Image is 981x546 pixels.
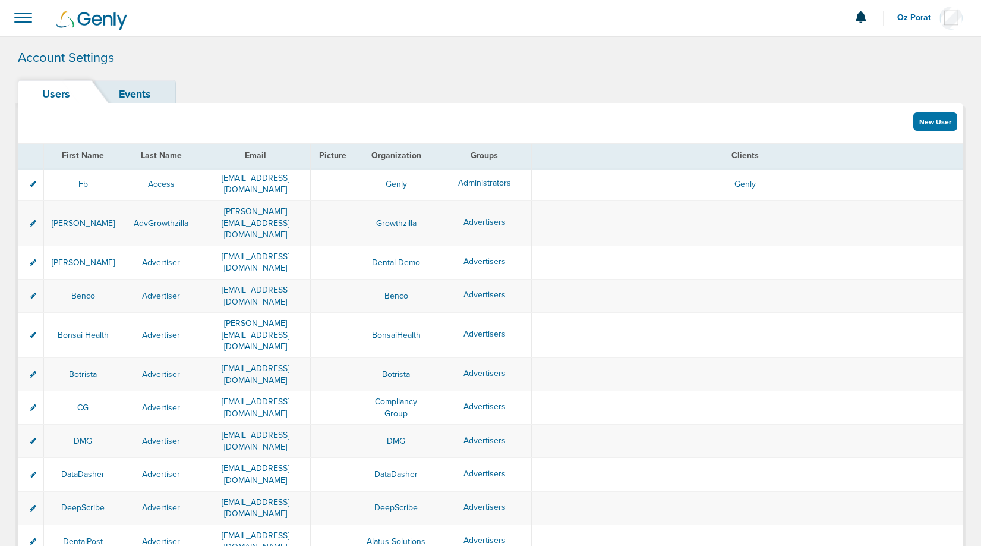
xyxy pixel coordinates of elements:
[122,246,200,279] td: Advertiser
[311,143,355,168] th: Picture
[200,491,311,525] td: [EMAIL_ADDRESS][DOMAIN_NAME]
[200,357,311,391] td: [EMAIL_ADDRESS][DOMAIN_NAME]
[463,435,506,445] span: Advertisers
[897,14,939,22] span: Oz Porat
[355,279,437,312] td: Benco
[532,143,963,168] th: Clients
[122,279,200,312] td: Advertiser
[122,357,200,391] td: Advertiser
[122,200,200,246] td: AdvGrowthzilla
[355,425,437,458] td: DMG
[18,50,963,66] h1: Account Settings
[44,391,122,425] td: CG
[200,425,311,458] td: [EMAIL_ADDRESS][DOMAIN_NAME]
[355,491,437,525] td: DeepScribe
[200,168,311,201] td: [EMAIL_ADDRESS][DOMAIN_NAME]
[913,112,957,131] a: New User
[44,425,122,458] td: DMG
[44,279,122,312] td: Benco
[44,357,122,391] td: Botrista
[463,329,506,339] span: Advertisers
[44,491,122,525] td: DeepScribe
[463,469,506,479] span: Advertisers
[463,535,506,545] span: Advertisers
[437,143,532,168] th: Groups
[122,425,200,458] td: Advertiser
[44,313,122,358] td: Bonsai Health
[122,391,200,425] td: Advertiser
[463,290,506,300] span: Advertisers
[94,80,175,108] a: Events
[56,11,127,30] img: Genly
[200,246,311,279] td: [EMAIL_ADDRESS][DOMAIN_NAME]
[463,502,506,512] span: Advertisers
[200,200,311,246] td: [PERSON_NAME][EMAIL_ADDRESS][DOMAIN_NAME]
[200,143,311,168] th: Email
[463,217,506,227] span: Advertisers
[355,143,437,168] th: Organization
[122,491,200,525] td: Advertiser
[463,368,506,378] span: Advertisers
[200,458,311,491] td: [EMAIL_ADDRESS][DOMAIN_NAME]
[122,313,200,358] td: Advertiser
[44,168,122,201] td: Fb
[532,168,963,201] td: Genly
[44,246,122,279] td: [PERSON_NAME]
[18,80,94,108] a: Users
[44,143,122,168] th: First Name
[200,313,311,358] td: [PERSON_NAME][EMAIL_ADDRESS][DOMAIN_NAME]
[458,178,511,188] span: Administrators
[355,200,437,246] td: Growthzilla
[355,246,437,279] td: Dental Demo
[355,391,437,425] td: Compliancy Group
[122,143,200,168] th: Last Name
[463,401,506,412] span: Advertisers
[122,458,200,491] td: Advertiser
[355,168,437,201] td: Genly
[355,458,437,491] td: DataDasher
[122,168,200,201] td: Access
[44,458,122,491] td: DataDasher
[463,256,506,266] span: Advertisers
[200,279,311,312] td: [EMAIL_ADDRESS][DOMAIN_NAME]
[44,200,122,246] td: [PERSON_NAME]
[355,357,437,391] td: Botrista
[200,391,311,425] td: [EMAIL_ADDRESS][DOMAIN_NAME]
[355,313,437,358] td: BonsaiHealth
